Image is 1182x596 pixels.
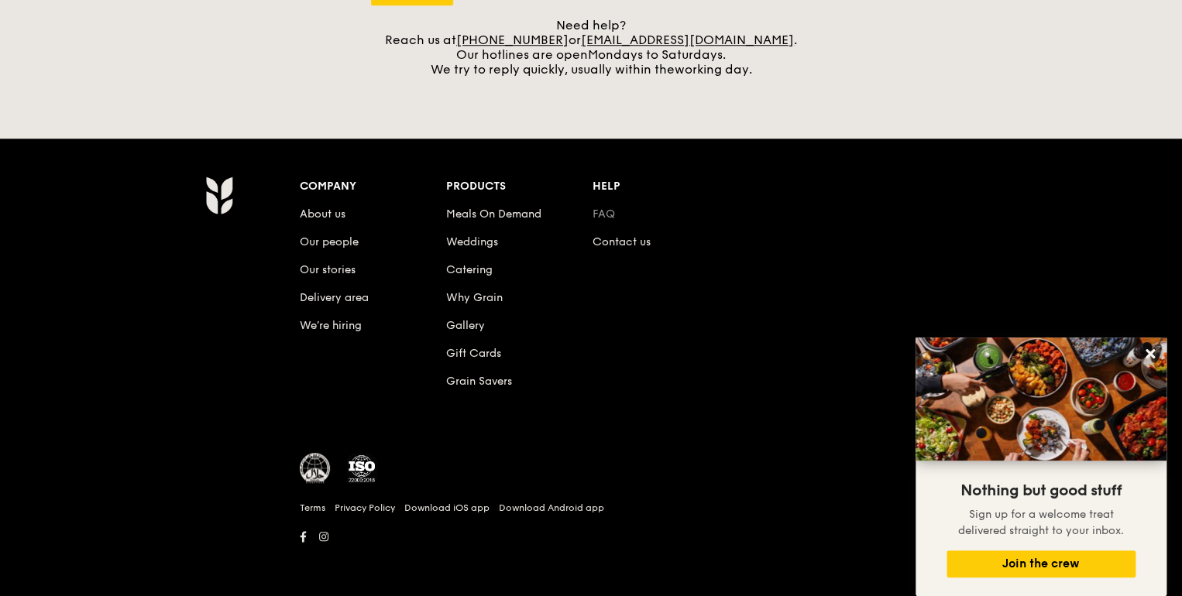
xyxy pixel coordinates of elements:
img: ISO Certified [346,453,377,484]
img: Grain [205,176,232,214]
a: Delivery area [300,291,369,304]
a: FAQ [593,207,615,221]
div: Company [300,176,446,197]
a: About us [300,207,345,221]
a: We’re hiring [300,319,362,332]
div: Products [446,176,593,197]
a: Weddings [446,235,498,248]
img: DSC07876-Edit02-Large.jpeg [916,337,1167,461]
button: Join the crew [947,550,1136,577]
img: MUIS Halal Certified [300,453,331,484]
a: Privacy Policy [335,502,395,514]
a: Catering [446,263,493,276]
a: Gallery [446,319,485,332]
h6: Revision [145,547,1037,560]
a: Why Grain [446,291,503,304]
a: Download Android app [499,502,604,514]
span: Mondays to Saturdays. [588,47,726,62]
a: Gift Cards [446,347,501,360]
span: Sign up for a welcome treat delivered straight to your inbox. [958,508,1124,537]
div: Help [593,176,739,197]
span: working day. [675,62,752,77]
a: [PHONE_NUMBER] [456,33,569,47]
a: Contact us [593,235,651,248]
div: Need help? Reach us at or . Our hotlines are open We try to reply quickly, usually within the [371,18,811,77]
a: Meals On Demand [446,207,541,221]
a: Our people [300,235,359,248]
a: Download iOS app [404,502,490,514]
a: Grain Savers [446,375,512,388]
span: Nothing but good stuff [960,481,1122,500]
a: Terms [300,502,325,514]
a: [EMAIL_ADDRESS][DOMAIN_NAME] [581,33,794,47]
a: Our stories [300,263,356,276]
button: Close [1138,341,1163,366]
